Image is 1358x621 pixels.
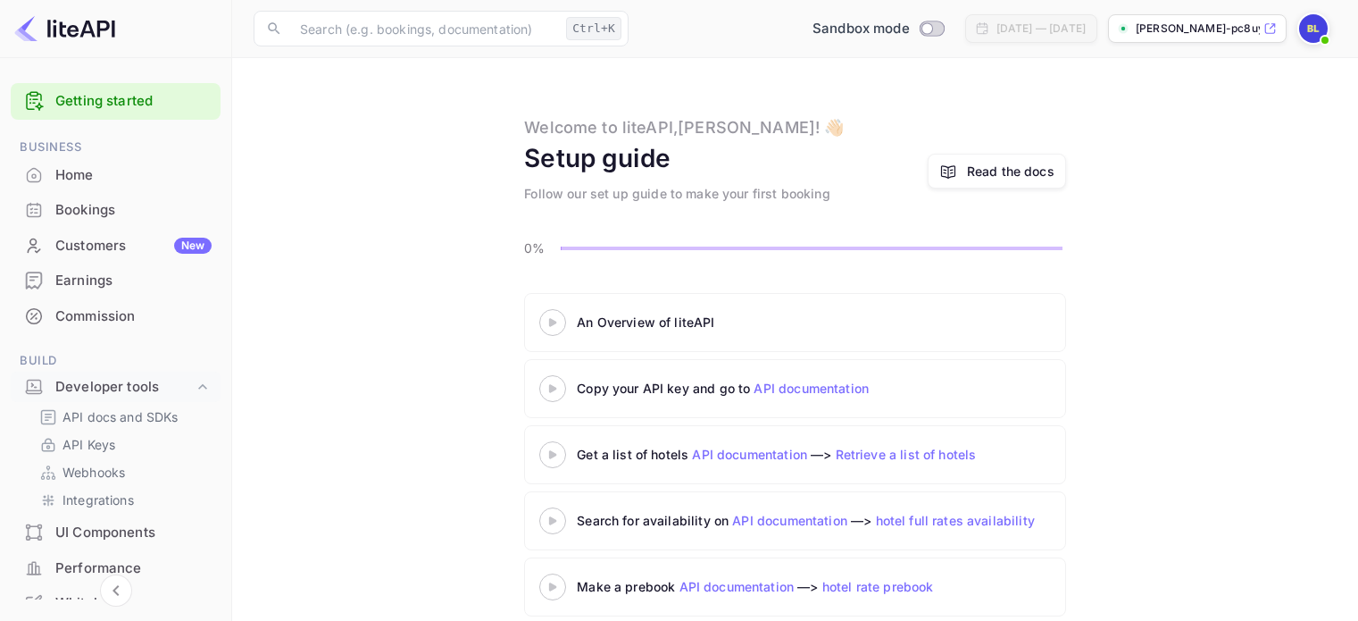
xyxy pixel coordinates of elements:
p: 0% [524,239,555,257]
div: API Keys [32,432,213,457]
div: Webhooks [32,459,213,485]
button: Collapse navigation [100,575,132,607]
div: Developer tools [11,372,221,403]
p: Webhooks [62,463,125,482]
a: Earnings [11,264,221,297]
div: Performance [55,558,212,579]
span: Build [11,351,221,371]
a: API documentation [754,381,869,396]
div: UI Components [55,523,212,543]
a: API documentation [679,579,795,594]
a: Webhooks [39,463,206,482]
a: hotel full rates availability [876,513,1035,528]
div: Home [11,158,221,193]
a: API docs and SDKs [39,407,206,426]
p: API docs and SDKs [62,407,179,426]
div: Commission [11,299,221,334]
a: Whitelabel [11,586,221,619]
a: Integrations [39,491,206,509]
a: CustomersNew [11,229,221,262]
div: Customers [55,236,212,256]
span: Business [11,138,221,157]
div: Bookings [55,200,212,221]
div: Get a list of hotels —> [577,445,1023,464]
div: An Overview of liteAPI [577,313,1023,331]
div: Getting started [11,83,221,120]
a: hotel rate prebook [822,579,934,594]
a: Retrieve a list of hotels [836,447,977,462]
div: Performance [11,551,221,586]
div: Search for availability on —> [577,511,1202,530]
a: Performance [11,551,221,584]
div: Developer tools [55,377,194,398]
div: Copy your API key and go to [577,379,1023,398]
a: Read the docs [928,154,1066,189]
div: Earnings [11,264,221,298]
a: Getting started [55,91,212,112]
a: Home [11,158,221,191]
div: Welcome to liteAPI, [PERSON_NAME] ! 👋🏻 [524,115,844,139]
a: Read the docs [967,162,1054,180]
div: API docs and SDKs [32,404,213,430]
div: Bookings [11,193,221,228]
div: New [174,238,212,254]
a: API documentation [732,513,847,528]
input: Search (e.g. bookings, documentation) [289,11,559,46]
div: Commission [55,306,212,327]
img: LiteAPI logo [14,14,115,43]
a: UI Components [11,516,221,549]
img: Bidit LK [1299,14,1328,43]
div: Earnings [55,271,212,291]
div: Switch to Production mode [805,19,951,39]
a: API Keys [39,435,206,454]
div: Ctrl+K [566,17,621,40]
div: Home [55,165,212,186]
p: API Keys [62,435,115,454]
div: Setup guide [524,139,671,177]
p: Integrations [62,491,134,509]
div: UI Components [11,516,221,550]
div: Make a prebook —> [577,577,1023,596]
a: Commission [11,299,221,332]
div: Whitelabel [55,593,212,614]
p: [PERSON_NAME]-pc8uy.nuitee.... [1136,21,1260,37]
span: Sandbox mode [812,19,910,39]
a: Bookings [11,193,221,226]
div: CustomersNew [11,229,221,264]
div: [DATE] — [DATE] [996,21,1086,37]
a: API documentation [692,447,807,462]
div: Follow our set up guide to make your first booking [524,184,830,203]
div: Integrations [32,487,213,513]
